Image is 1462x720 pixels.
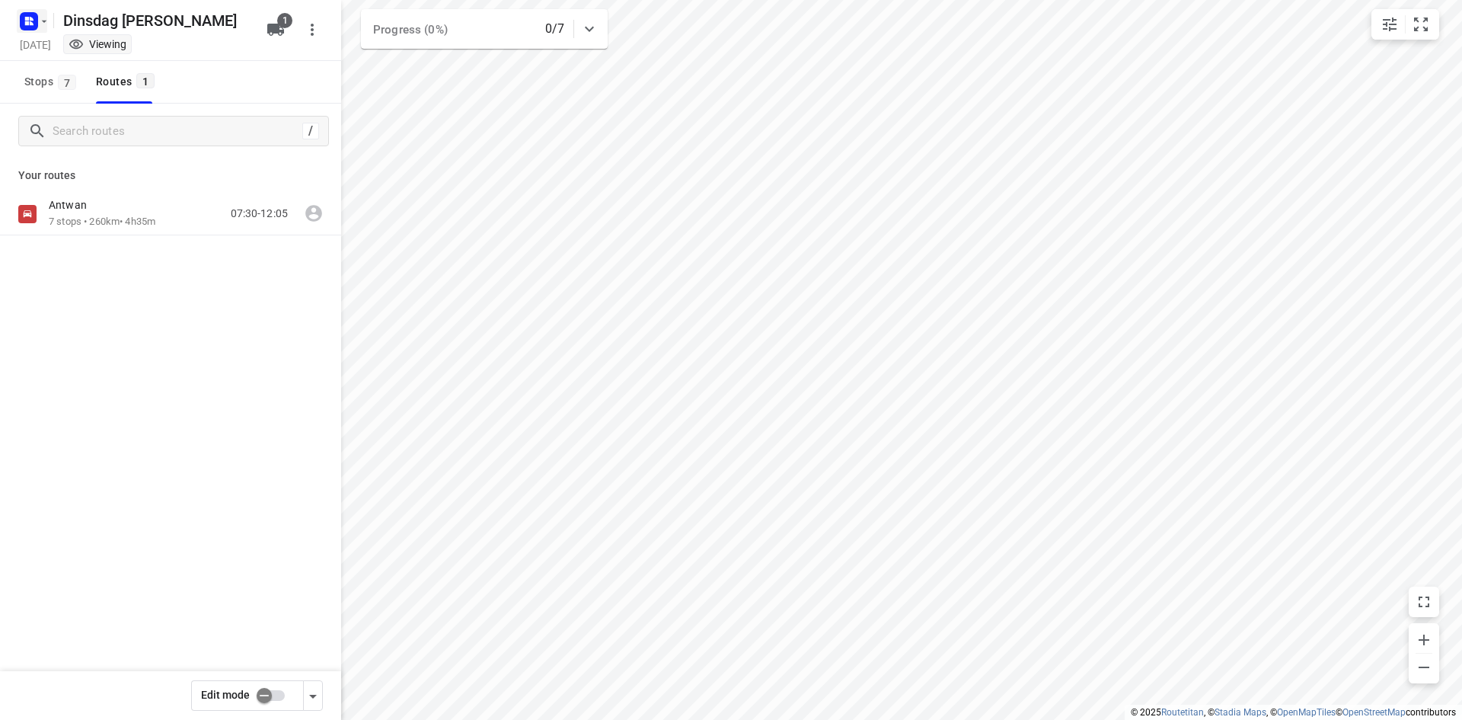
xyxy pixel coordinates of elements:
[1215,707,1266,718] a: Stadia Maps
[1161,707,1204,718] a: Routetitan
[302,123,319,139] div: /
[545,20,564,38] p: 0/7
[297,14,327,45] button: More
[304,686,322,705] div: Driver app settings
[361,9,608,49] div: Progress (0%)0/7
[373,23,448,37] span: Progress (0%)
[1406,9,1436,40] button: Fit zoom
[49,215,155,229] p: 7 stops • 260km • 4h35m
[231,206,288,222] p: 07:30-12:05
[298,198,329,229] span: Route unassigned
[260,14,291,45] button: 1
[1277,707,1336,718] a: OpenMapTiles
[96,72,159,91] div: Routes
[58,75,76,90] span: 7
[69,37,126,52] div: You are currently in view mode. To make any changes, go to edit project.
[24,72,81,91] span: Stops
[277,13,292,28] span: 1
[18,168,323,184] p: Your routes
[136,73,155,88] span: 1
[49,198,96,212] p: Antwan
[53,120,302,143] input: Search routes
[1371,9,1439,40] div: small contained button group
[201,689,250,701] span: Edit mode
[1342,707,1406,718] a: OpenStreetMap
[1131,707,1456,718] li: © 2025 , © , © © contributors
